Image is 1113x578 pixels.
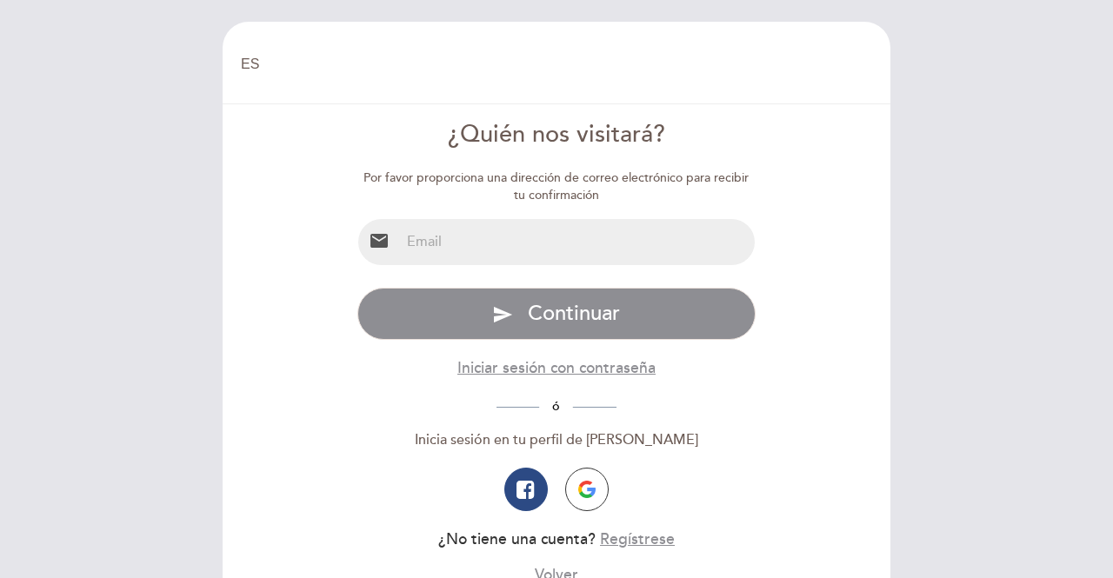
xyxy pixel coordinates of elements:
div: Inicia sesión en tu perfil de [PERSON_NAME] [357,430,756,450]
button: send Continuar [357,288,756,340]
div: ¿Quién nos visitará? [357,118,756,152]
img: icon-google.png [578,481,596,498]
span: ¿No tiene una cuenta? [438,530,596,548]
button: Iniciar sesión con contraseña [457,357,656,379]
span: ó [539,399,573,414]
i: send [492,304,513,325]
button: Regístrese [600,528,675,550]
span: Continuar [528,301,620,326]
input: Email [400,219,756,265]
div: Por favor proporciona una dirección de correo electrónico para recibir tu confirmación [357,169,756,204]
i: email [369,230,390,251]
